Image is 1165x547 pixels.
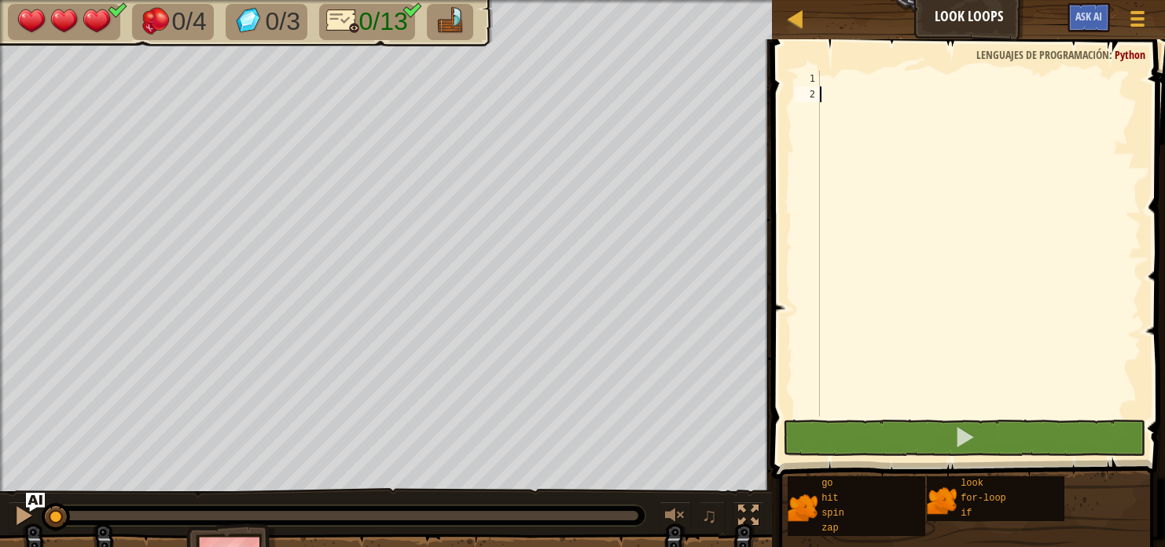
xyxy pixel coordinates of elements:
[961,493,1006,504] span: for-loop
[794,86,820,102] div: 2
[821,508,844,519] span: spin
[171,7,206,35] span: 0/4
[8,4,120,40] li: Your hero must survive.
[359,7,408,35] span: 0/13
[821,493,839,504] span: hit
[26,493,45,512] button: Ask AI
[226,4,307,40] li: Collect the gems.
[427,4,474,40] li: Go to the raft.
[132,4,214,40] li: Defeat the enemies.
[783,420,1146,456] button: Shift+Enter: Ejecutar el código.
[794,71,820,86] div: 1
[699,501,726,534] button: ♫
[961,478,983,489] span: look
[660,501,691,534] button: Ajustar el volúmen
[319,4,415,40] li: Solo 9 líneas de código
[733,501,764,534] button: Cambia a pantalla completa.
[788,493,818,523] img: portrait.png
[702,504,718,527] span: ♫
[927,486,957,516] img: portrait.png
[821,523,839,534] span: zap
[265,7,300,35] span: 0/3
[8,501,39,534] button: Ctrl + P: Pause
[821,478,832,489] span: go
[961,508,972,519] span: if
